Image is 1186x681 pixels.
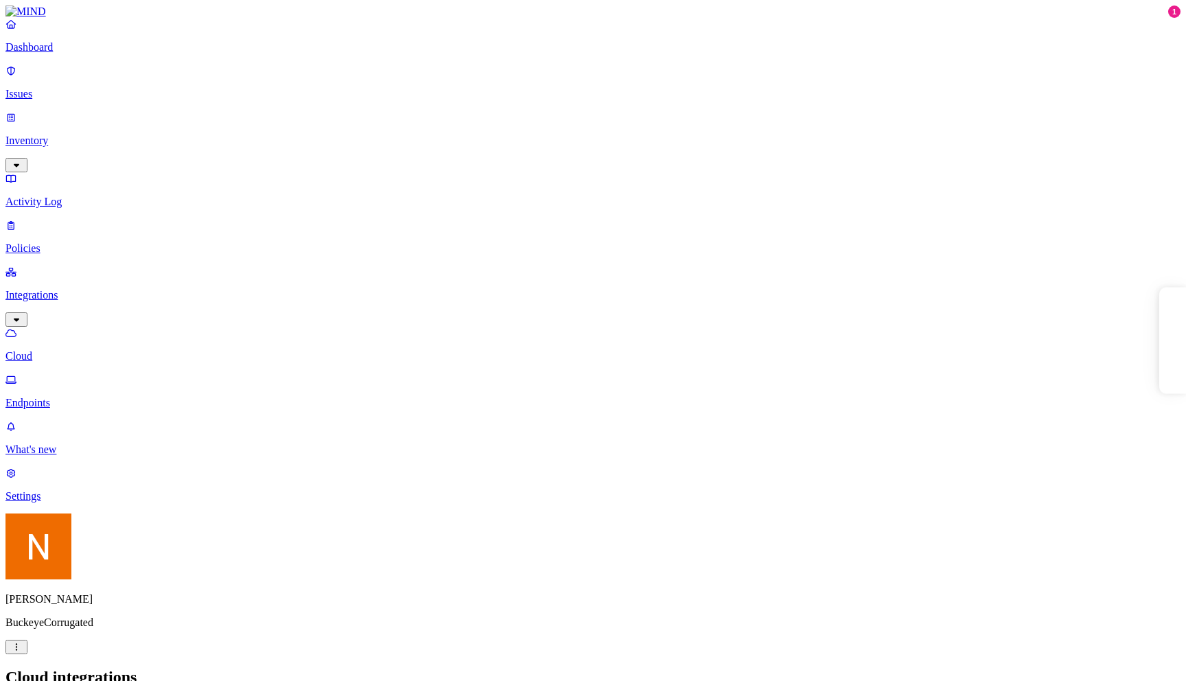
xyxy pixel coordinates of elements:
a: Policies [5,219,1181,255]
p: Endpoints [5,397,1181,409]
div: 1 [1168,5,1181,18]
a: What's new [5,420,1181,456]
a: MIND [5,5,1181,18]
p: Integrations [5,289,1181,301]
a: Issues [5,65,1181,100]
p: Settings [5,490,1181,503]
a: Integrations [5,266,1181,325]
p: Activity Log [5,196,1181,208]
a: Endpoints [5,373,1181,409]
p: What's new [5,443,1181,456]
p: Dashboard [5,41,1181,54]
p: Inventory [5,135,1181,147]
p: [PERSON_NAME] [5,593,1181,605]
p: Cloud [5,350,1181,362]
a: Cloud [5,327,1181,362]
p: BuckeyeCorrugated [5,616,1181,629]
a: Inventory [5,111,1181,170]
p: Policies [5,242,1181,255]
img: Nitai Mishary [5,513,71,579]
a: Settings [5,467,1181,503]
a: Activity Log [5,172,1181,208]
p: Issues [5,88,1181,100]
a: Dashboard [5,18,1181,54]
img: MIND [5,5,46,18]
